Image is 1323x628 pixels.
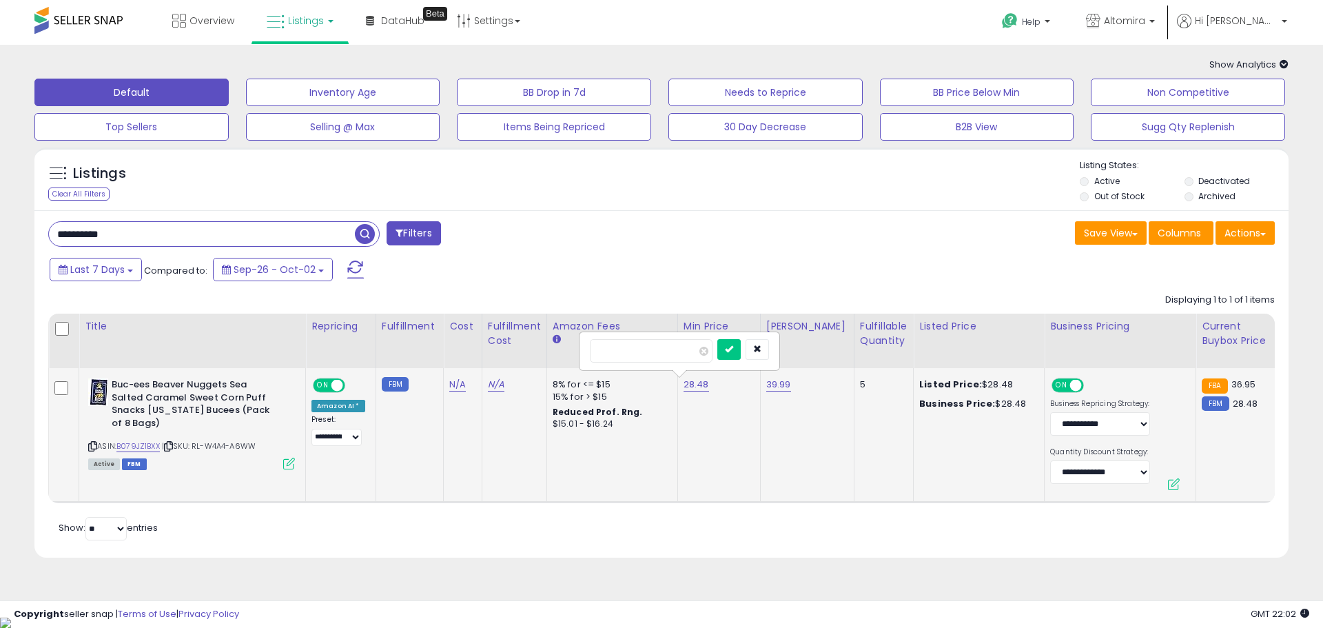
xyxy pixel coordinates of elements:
[73,164,126,183] h5: Listings
[457,113,651,141] button: Items Being Repriced
[1198,190,1235,202] label: Archived
[1202,396,1229,411] small: FBM
[1094,175,1120,187] label: Active
[1075,221,1147,245] button: Save View
[919,397,995,410] b: Business Price:
[553,378,667,391] div: 8% for <= $15
[1080,159,1288,172] p: Listing States:
[457,79,651,106] button: BB Drop in 7d
[1233,397,1258,410] span: 28.48
[766,319,848,334] div: [PERSON_NAME]
[1094,190,1145,202] label: Out of Stock
[1209,58,1289,71] span: Show Analytics
[880,79,1074,106] button: BB Price Below Min
[553,391,667,403] div: 15% for > $15
[116,440,160,452] a: B079JZ1BXX
[122,458,147,470] span: FBM
[1177,14,1287,45] a: Hi [PERSON_NAME]
[311,319,370,334] div: Repricing
[1091,79,1285,106] button: Non Competitive
[449,378,466,392] a: N/A
[381,14,424,28] span: DataHub
[880,113,1074,141] button: B2B View
[88,378,108,406] img: 51cK5yhOgpL._SL40_.jpg
[70,263,125,276] span: Last 7 Days
[48,188,110,201] div: Clear All Filters
[1050,447,1150,457] label: Quantity Discount Strategy:
[684,378,709,392] a: 28.48
[919,378,982,391] b: Listed Price:
[382,319,438,334] div: Fulfillment
[112,378,279,433] b: Buc-ees Beaver Nuggets Sea Salted Caramel Sweet Corn Puff Snacks [US_STATE] Bucees (Pack of 8 Bags)
[1022,16,1040,28] span: Help
[311,400,365,412] div: Amazon AI *
[919,378,1034,391] div: $28.48
[88,458,120,470] span: All listings currently available for purchase on Amazon
[1050,319,1190,334] div: Business Pricing
[553,334,561,346] small: Amazon Fees.
[387,221,440,245] button: Filters
[14,608,239,621] div: seller snap | |
[553,319,672,334] div: Amazon Fees
[1251,607,1309,620] span: 2025-10-10 22:02 GMT
[1231,378,1256,391] span: 36.95
[1198,175,1250,187] label: Deactivated
[1149,221,1213,245] button: Columns
[919,319,1038,334] div: Listed Price
[488,378,504,392] a: N/A
[553,418,667,430] div: $15.01 - $16.24
[1104,14,1145,28] span: Altomira
[288,14,324,28] span: Listings
[189,14,234,28] span: Overview
[860,378,903,391] div: 5
[1202,378,1227,394] small: FBA
[1216,221,1275,245] button: Actions
[118,607,176,620] a: Terms of Use
[684,319,755,334] div: Min Price
[246,79,440,106] button: Inventory Age
[1053,380,1070,392] span: ON
[553,406,643,418] b: Reduced Prof. Rng.
[343,380,365,392] span: OFF
[919,398,1034,410] div: $28.48
[213,258,333,281] button: Sep-26 - Oct-02
[314,380,331,392] span: ON
[1202,319,1273,348] div: Current Buybox Price
[144,264,207,277] span: Compared to:
[1082,380,1104,392] span: OFF
[1091,113,1285,141] button: Sugg Qty Replenish
[1195,14,1278,28] span: Hi [PERSON_NAME]
[246,113,440,141] button: Selling @ Max
[860,319,907,348] div: Fulfillable Quantity
[85,319,300,334] div: Title
[34,113,229,141] button: Top Sellers
[1165,294,1275,307] div: Displaying 1 to 1 of 1 items
[1050,399,1150,409] label: Business Repricing Strategy:
[423,7,447,21] div: Tooltip anchor
[991,2,1064,45] a: Help
[59,521,158,534] span: Show: entries
[382,377,409,392] small: FBM
[766,378,791,392] a: 39.99
[162,440,256,452] span: | SKU: RL-W4A4-A6WW
[311,415,365,446] div: Preset:
[34,79,229,106] button: Default
[449,319,476,334] div: Cost
[88,378,295,468] div: ASIN:
[488,319,541,348] div: Fulfillment Cost
[178,607,239,620] a: Privacy Policy
[668,113,863,141] button: 30 Day Decrease
[1158,226,1201,240] span: Columns
[1001,12,1018,30] i: Get Help
[50,258,142,281] button: Last 7 Days
[14,607,64,620] strong: Copyright
[668,79,863,106] button: Needs to Reprice
[234,263,316,276] span: Sep-26 - Oct-02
